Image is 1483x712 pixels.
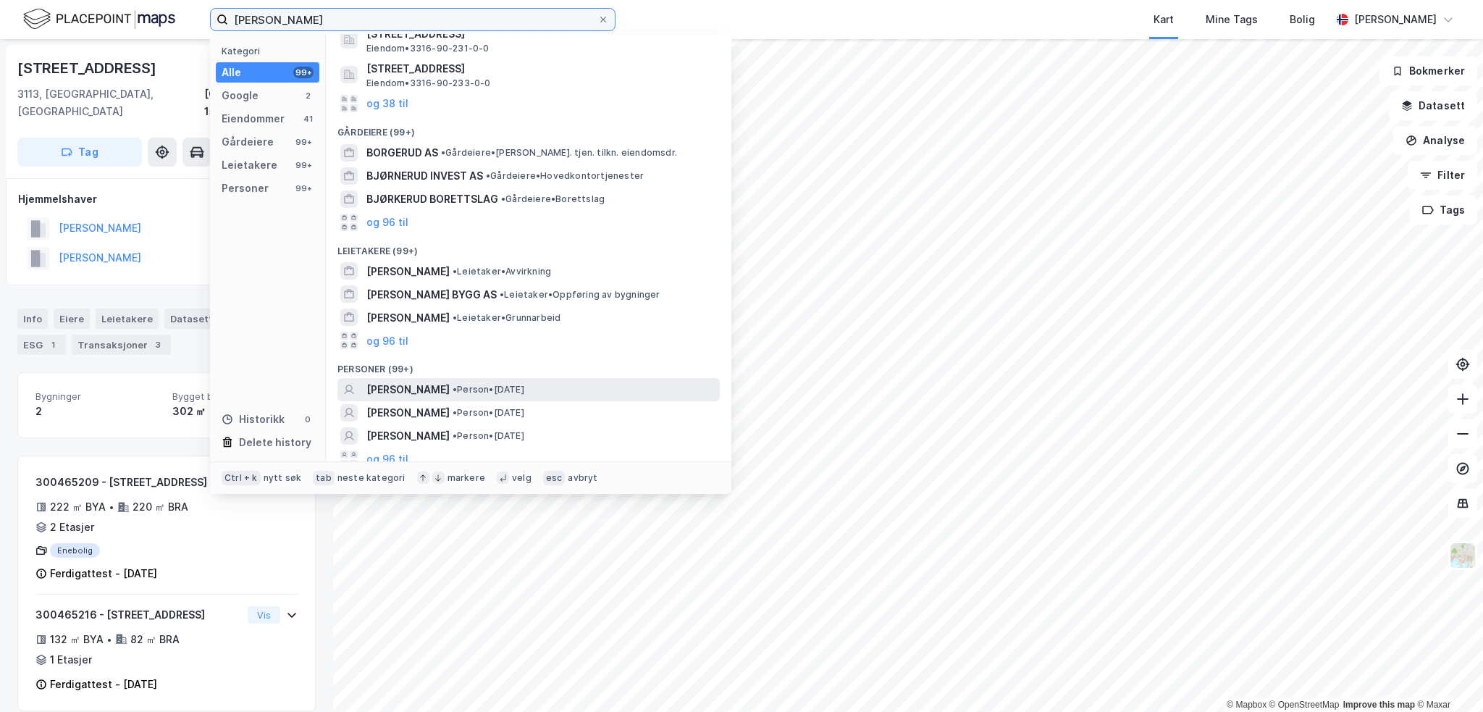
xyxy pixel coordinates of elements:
[302,90,314,101] div: 2
[486,170,644,182] span: Gårdeiere • Hovedkontortjenester
[72,335,171,355] div: Transaksjoner
[366,404,450,422] span: [PERSON_NAME]
[453,266,551,277] span: Leietaker • Avvirkning
[293,183,314,194] div: 99+
[293,159,314,171] div: 99+
[326,115,731,141] div: Gårdeiere (99+)
[1290,11,1315,28] div: Bolig
[50,651,92,669] div: 1 Etasjer
[1408,161,1477,190] button: Filter
[441,147,677,159] span: Gårdeiere • [PERSON_NAME]. tjen. tilkn. eiendomsdr.
[453,312,457,323] span: •
[106,634,112,645] div: •
[50,631,104,648] div: 132 ㎡ BYA
[500,289,504,300] span: •
[222,411,285,428] div: Historikk
[1410,196,1477,225] button: Tags
[264,472,302,484] div: nytt søk
[366,309,450,327] span: [PERSON_NAME]
[366,43,490,54] span: Eiendom • 3316-90-231-0-0
[1343,700,1415,710] a: Improve this map
[293,136,314,148] div: 99+
[568,472,597,484] div: avbryt
[222,156,277,174] div: Leietakere
[222,180,269,197] div: Personer
[17,85,204,120] div: 3113, [GEOGRAPHIC_DATA], [GEOGRAPHIC_DATA]
[35,606,242,624] div: 300465216 - [STREET_ADDRESS]
[366,381,450,398] span: [PERSON_NAME]
[172,390,298,403] span: Bygget bygningsområde
[222,64,241,81] div: Alle
[1393,126,1477,155] button: Analyse
[366,167,483,185] span: BJØRNERUD INVEST AS
[500,289,660,301] span: Leietaker • Oppføring av bygninger
[501,193,505,204] span: •
[453,407,524,419] span: Person • [DATE]
[17,335,66,355] div: ESG
[130,631,180,648] div: 82 ㎡ BRA
[164,309,219,329] div: Datasett
[35,474,242,491] div: 300465209 - [STREET_ADDRESS]
[453,430,524,442] span: Person • [DATE]
[228,9,597,30] input: Søk på adresse, matrikkel, gårdeiere, leietakere eller personer
[453,312,560,324] span: Leietaker • Grunnarbeid
[96,309,159,329] div: Leietakere
[366,144,438,162] span: BORGERUD AS
[302,113,314,125] div: 41
[1206,11,1258,28] div: Mine Tags
[222,133,274,151] div: Gårdeiere
[366,25,714,43] span: [STREET_ADDRESS]
[50,676,157,693] div: Ferdigattest - [DATE]
[222,471,261,485] div: Ctrl + k
[326,352,731,378] div: Personer (99+)
[151,338,165,352] div: 3
[326,234,731,260] div: Leietakere (99+)
[23,7,175,32] img: logo.f888ab2527a4732fd821a326f86c7f29.svg
[366,451,408,468] button: og 96 til
[17,138,142,167] button: Tag
[17,56,159,80] div: [STREET_ADDRESS]
[1389,91,1477,120] button: Datasett
[133,498,188,516] div: 220 ㎡ BRA
[543,471,566,485] div: esc
[222,110,285,127] div: Eiendommer
[448,472,485,484] div: markere
[46,338,60,352] div: 1
[337,472,406,484] div: neste kategori
[248,606,280,624] button: Vis
[204,85,316,120] div: [GEOGRAPHIC_DATA], 154/17
[302,414,314,425] div: 0
[17,309,48,329] div: Info
[35,390,161,403] span: Bygninger
[109,501,114,513] div: •
[1354,11,1437,28] div: [PERSON_NAME]
[50,519,94,536] div: 2 Etasjer
[366,263,450,280] span: [PERSON_NAME]
[1154,11,1174,28] div: Kart
[222,46,319,56] div: Kategori
[54,309,90,329] div: Eiere
[293,67,314,78] div: 99+
[1449,542,1476,569] img: Z
[512,472,532,484] div: velg
[366,214,408,231] button: og 96 til
[172,403,298,420] div: 302 ㎡
[366,60,714,78] span: [STREET_ADDRESS]
[453,266,457,277] span: •
[313,471,335,485] div: tab
[441,147,445,158] span: •
[1379,56,1477,85] button: Bokmerker
[222,87,259,104] div: Google
[486,170,490,181] span: •
[366,190,498,208] span: BJØRKERUD BORETTSLAG
[366,286,497,303] span: [PERSON_NAME] BYGG AS
[501,193,605,205] span: Gårdeiere • Borettslag
[1269,700,1340,710] a: OpenStreetMap
[453,430,457,441] span: •
[366,78,491,89] span: Eiendom • 3316-90-233-0-0
[18,190,315,208] div: Hjemmelshaver
[453,407,457,418] span: •
[50,498,106,516] div: 222 ㎡ BYA
[239,434,311,451] div: Delete history
[453,384,524,395] span: Person • [DATE]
